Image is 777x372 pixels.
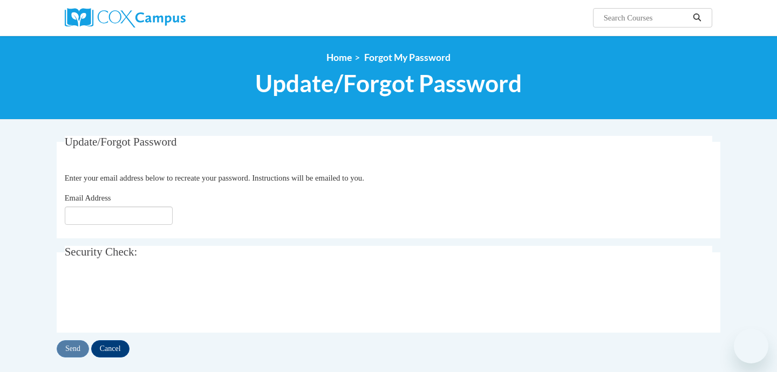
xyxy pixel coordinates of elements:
a: Cox Campus [65,8,270,27]
span: Update/Forgot Password [65,135,177,148]
img: Cox Campus [65,8,186,27]
input: Search Courses [603,11,689,24]
span: Security Check: [65,245,138,258]
a: Home [326,52,352,63]
span: Email Address [65,194,111,202]
iframe: Button to launch messaging window [734,329,768,363]
input: Cancel [91,340,129,357]
iframe: reCAPTCHA [65,277,229,319]
span: Update/Forgot Password [255,69,522,98]
button: Search [689,11,705,24]
span: Forgot My Password [364,52,451,63]
span: Enter your email address below to recreate your password. Instructions will be emailed to you. [65,174,364,182]
input: Email [65,206,173,225]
